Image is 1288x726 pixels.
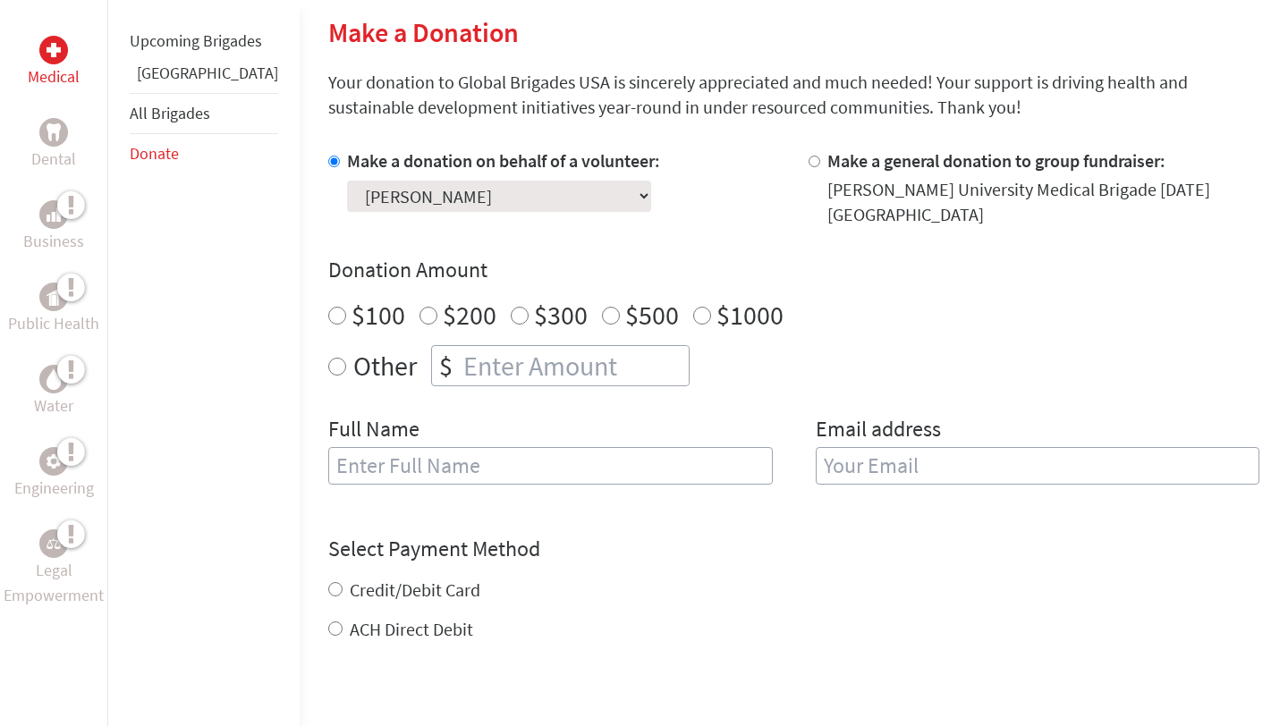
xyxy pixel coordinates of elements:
[47,207,61,222] img: Business
[47,368,61,389] img: Water
[353,345,417,386] label: Other
[352,298,405,332] label: $100
[8,283,99,336] a: Public HealthPublic Health
[816,415,941,447] label: Email address
[328,535,1259,563] h4: Select Payment Method
[34,365,73,418] a: WaterWater
[39,283,68,311] div: Public Health
[14,447,94,501] a: EngineeringEngineering
[47,288,61,306] img: Public Health
[328,447,773,485] input: Enter Full Name
[39,447,68,476] div: Engineering
[347,149,660,172] label: Make a donation on behalf of a volunteer:
[31,118,76,172] a: DentalDental
[4,558,104,608] p: Legal Empowerment
[350,618,473,640] label: ACH Direct Debit
[460,346,689,385] input: Enter Amount
[39,365,68,393] div: Water
[130,61,278,93] li: Panama
[47,538,61,549] img: Legal Empowerment
[23,229,84,254] p: Business
[130,21,278,61] li: Upcoming Brigades
[350,578,480,601] label: Credit/Debit Card
[47,123,61,140] img: Dental
[39,200,68,229] div: Business
[130,143,179,164] a: Donate
[432,346,460,385] div: $
[827,149,1165,172] label: Make a general donation to group fundraiser:
[827,177,1260,227] div: [PERSON_NAME] University Medical Brigade [DATE] [GEOGRAPHIC_DATA]
[31,147,76,172] p: Dental
[130,103,210,123] a: All Brigades
[14,476,94,501] p: Engineering
[137,63,278,83] a: [GEOGRAPHIC_DATA]
[130,30,262,51] a: Upcoming Brigades
[8,311,99,336] p: Public Health
[328,16,1259,48] h2: Make a Donation
[4,529,104,608] a: Legal EmpowermentLegal Empowerment
[23,200,84,254] a: BusinessBusiness
[39,118,68,147] div: Dental
[443,298,496,332] label: $200
[328,70,1259,120] p: Your donation to Global Brigades USA is sincerely appreciated and much needed! Your support is dr...
[130,93,278,134] li: All Brigades
[28,36,80,89] a: MedicalMedical
[47,43,61,57] img: Medical
[816,447,1260,485] input: Your Email
[534,298,588,332] label: $300
[28,64,80,89] p: Medical
[328,256,1259,284] h4: Donation Amount
[39,529,68,558] div: Legal Empowerment
[130,134,278,173] li: Donate
[34,393,73,418] p: Water
[716,298,784,332] label: $1000
[47,454,61,469] img: Engineering
[625,298,679,332] label: $500
[39,36,68,64] div: Medical
[328,415,419,447] label: Full Name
